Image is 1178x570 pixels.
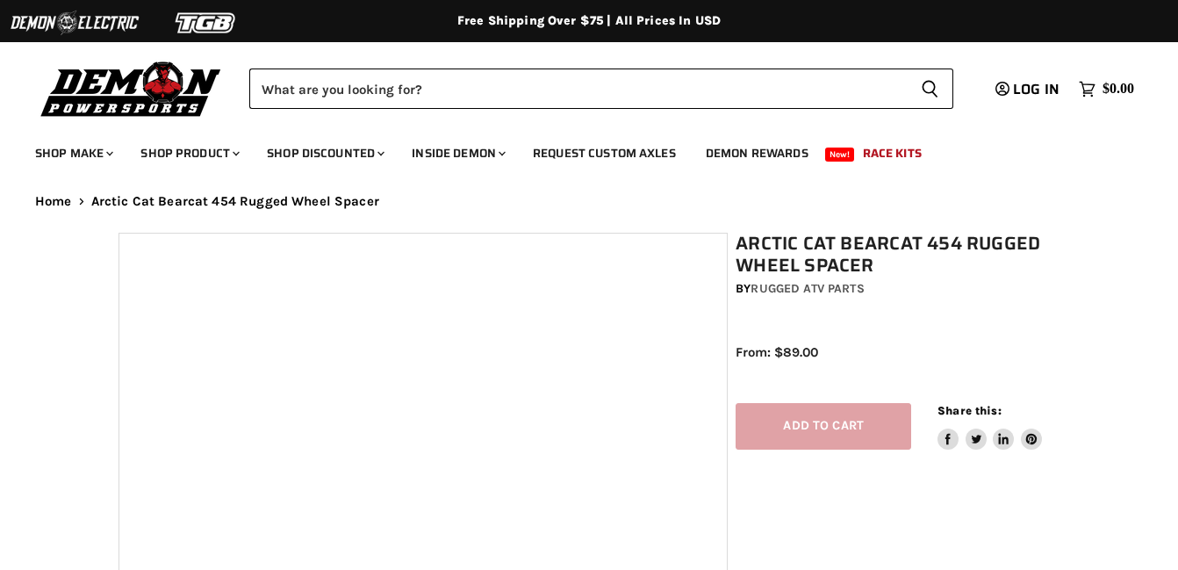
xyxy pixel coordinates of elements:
[9,6,140,40] img: Demon Electric Logo 2
[825,148,855,162] span: New!
[751,281,864,296] a: Rugged ATV Parts
[254,135,395,171] a: Shop Discounted
[736,344,818,360] span: From: $89.00
[249,69,907,109] input: Search
[22,128,1130,171] ul: Main menu
[249,69,953,109] form: Product
[1103,81,1134,97] span: $0.00
[736,279,1068,299] div: by
[1070,76,1143,102] a: $0.00
[736,233,1068,277] h1: Arctic Cat Bearcat 454 Rugged Wheel Spacer
[127,135,250,171] a: Shop Product
[907,69,953,109] button: Search
[91,194,379,209] span: Arctic Cat Bearcat 454 Rugged Wheel Spacer
[850,135,935,171] a: Race Kits
[35,57,227,119] img: Demon Powersports
[988,82,1070,97] a: Log in
[1013,78,1059,100] span: Log in
[937,403,1042,450] aside: Share this:
[35,194,72,209] a: Home
[937,404,1001,417] span: Share this:
[399,135,516,171] a: Inside Demon
[140,6,272,40] img: TGB Logo 2
[22,135,124,171] a: Shop Make
[520,135,689,171] a: Request Custom Axles
[693,135,822,171] a: Demon Rewards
